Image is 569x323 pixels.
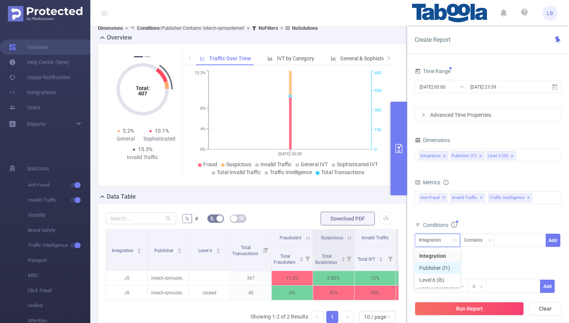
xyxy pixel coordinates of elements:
[28,268,90,283] span: MRC
[260,161,292,167] span: Invalid Traffic
[154,248,175,253] span: Publisher
[106,286,147,300] p: JS
[315,315,319,319] i: icon: left
[379,259,383,261] i: icon: caret-down
[123,25,130,31] span: >
[245,25,252,31] span: >
[302,246,313,271] i: Filter menu
[277,55,314,61] span: IVT by Category
[385,246,396,271] i: Filter menu
[345,315,350,319] i: icon: right
[148,271,189,285] p: intech-rpmasternet
[200,147,205,152] tspan: 0%
[374,88,381,93] tspan: 450
[272,271,313,285] p: 11.2%
[137,247,141,252] div: Sort
[354,286,396,300] p: 45%
[488,238,492,243] i: icon: down
[135,85,149,91] tspan: Total:
[189,286,230,300] p: clicked
[195,71,205,76] tspan: 15.3%
[232,245,259,256] span: Total Transactions
[112,248,135,253] span: Integration
[216,250,220,253] i: icon: caret-down
[442,193,445,202] span: ✕
[137,25,245,31] span: Publisher Contains 'intech-rpmasternet'
[443,154,446,159] i: icon: close
[301,161,328,167] span: General IVT
[341,256,345,260] div: Sort
[473,280,481,292] div: ≥
[420,151,441,161] div: Integration
[358,257,376,262] span: Total IVT
[486,151,516,161] li: Level 6 (l6)
[453,238,457,243] i: icon: down
[470,82,531,92] input: End date
[230,286,271,300] p: 40
[415,274,460,286] li: Level 6 (l6)
[185,216,189,222] span: %
[315,254,338,265] span: Total Suspicious
[137,250,141,253] i: icon: caret-down
[464,234,488,246] div: Contains
[299,256,303,258] i: icon: caret-up
[138,90,147,96] tspan: 407
[292,25,318,31] b: No Solutions
[200,56,205,61] i: icon: line-chart
[177,247,181,250] i: icon: caret-up
[421,113,426,117] i: icon: right
[272,286,313,300] p: 0%
[529,302,561,315] button: Clear
[374,127,381,132] tspan: 150
[321,212,375,225] button: Download PDF
[341,256,345,258] i: icon: caret-up
[321,235,343,240] span: Suspicious
[200,106,205,111] tspan: 8%
[362,235,389,240] span: Invalid Traffic
[379,256,383,260] div: Sort
[177,250,181,253] i: icon: caret-down
[423,222,457,228] span: Conditions
[210,216,215,220] i: icon: bg-colors
[137,247,141,250] i: icon: caret-up
[259,25,278,31] b: No Filters
[230,271,271,285] p: 367
[268,56,273,61] i: icon: bar-chart
[415,68,450,74] span: Time Range
[340,55,434,61] span: General & Sophisticated IVT by Category
[299,256,304,260] div: Sort
[145,56,151,57] button: 2
[443,180,449,185] i: icon: info-circle
[138,146,152,152] span: 15.3%
[27,161,49,176] span: Solutions
[326,311,338,323] li: 1
[546,234,560,247] button: Add
[364,311,386,323] div: 10 / page
[28,178,90,193] span: Anti-Fraud
[216,247,221,252] div: Sort
[107,33,132,42] h2: Overview
[540,280,555,293] button: Add
[331,56,336,61] i: icon: bar-chart
[337,161,378,167] span: Sophisticated IVT
[126,153,160,161] div: Invalid Traffic
[313,286,354,300] p: 45%
[195,216,198,222] span: #
[177,247,182,252] div: Sort
[216,247,220,250] i: icon: caret-up
[270,169,312,175] span: Traffic Intelligence
[419,151,449,161] li: Integration
[251,311,308,323] li: Showing 1-2 of 2 Results
[9,85,56,100] a: Integrations
[415,36,450,43] span: Create Report
[480,193,483,202] span: ✕
[9,40,49,55] a: Overview
[261,230,271,271] i: Filter menu
[134,56,143,57] button: 1
[419,82,480,92] input: Start date
[488,151,508,161] div: Level 6 (l6)
[106,271,147,285] p: JS
[341,259,345,261] i: icon: caret-down
[9,55,70,70] a: Help Center (New)
[419,234,446,246] div: Integration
